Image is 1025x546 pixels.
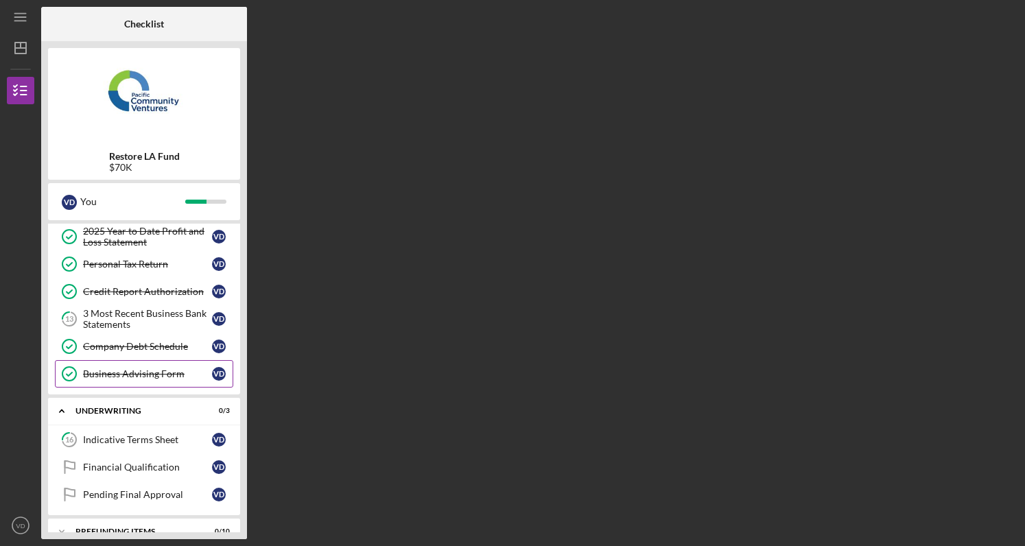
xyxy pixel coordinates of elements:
[65,436,74,444] tspan: 16
[55,250,233,278] a: Personal Tax ReturnVD
[83,308,212,330] div: 3 Most Recent Business Bank Statements
[83,226,212,248] div: 2025 Year to Date Profit and Loss Statement
[83,341,212,352] div: Company Debt Schedule
[55,360,233,388] a: Business Advising FormVD
[212,257,226,271] div: V D
[48,55,240,137] img: Product logo
[83,368,212,379] div: Business Advising Form
[109,162,180,173] div: $70K
[55,223,233,250] a: 2025 Year to Date Profit and Loss StatementVD
[83,286,212,297] div: Credit Report Authorization
[55,278,233,305] a: Credit Report AuthorizationVD
[80,190,185,213] div: You
[205,527,230,536] div: 0 / 10
[83,489,212,500] div: Pending Final Approval
[212,312,226,326] div: V D
[16,522,25,530] text: VD
[109,151,180,162] b: Restore LA Fund
[7,512,34,539] button: VD
[55,305,233,333] a: 133 Most Recent Business Bank StatementsVD
[55,426,233,453] a: 16Indicative Terms SheetVD
[83,434,212,445] div: Indicative Terms Sheet
[212,230,226,244] div: V D
[55,333,233,360] a: Company Debt ScheduleVD
[55,481,233,508] a: Pending Final ApprovalVD
[55,453,233,481] a: Financial QualificationVD
[212,340,226,353] div: V D
[212,460,226,474] div: V D
[75,407,196,415] div: Underwriting
[62,195,77,210] div: V D
[65,315,73,324] tspan: 13
[212,285,226,298] div: V D
[75,527,196,536] div: Prefunding Items
[83,259,212,270] div: Personal Tax Return
[83,462,212,473] div: Financial Qualification
[205,407,230,415] div: 0 / 3
[212,488,226,501] div: V D
[212,367,226,381] div: V D
[212,433,226,447] div: V D
[124,19,164,29] b: Checklist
